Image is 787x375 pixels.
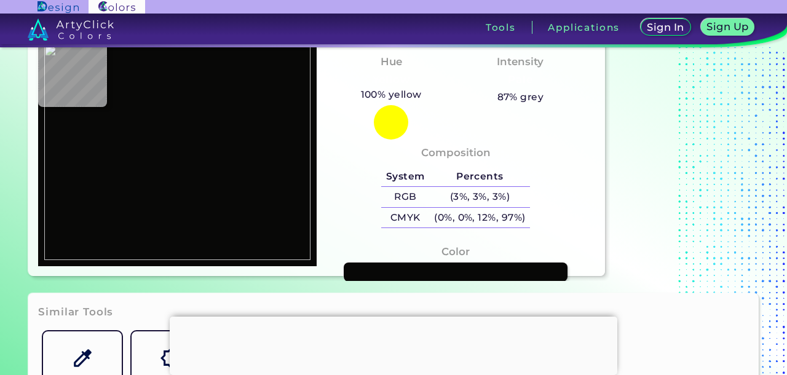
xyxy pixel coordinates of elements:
[708,22,746,31] h5: Sign Up
[421,144,491,162] h4: Composition
[548,23,620,32] h3: Applications
[356,87,427,103] h5: 100% yellow
[503,73,538,87] h3: Pale
[381,53,402,71] h4: Hue
[381,208,429,228] h5: CMYK
[38,305,113,320] h3: Similar Tools
[703,20,752,35] a: Sign Up
[649,23,682,32] h5: Sign In
[367,73,415,87] h3: Yellow
[429,167,530,187] h5: Percents
[441,243,470,261] h4: Color
[44,44,310,260] img: 5968b714-bc0e-48c5-b1be-ad80f9357251
[486,23,516,32] h3: Tools
[429,187,530,207] h5: (3%, 3%, 3%)
[72,347,93,369] img: icon_color_name_finder.svg
[381,167,429,187] h5: System
[497,53,544,71] h4: Intensity
[160,347,182,369] img: icon_color_shades.svg
[497,89,544,105] h5: 87% grey
[643,20,689,35] a: Sign In
[38,1,79,13] img: ArtyClick Design logo
[170,317,617,372] iframe: Advertisement
[381,187,429,207] h5: RGB
[28,18,114,41] img: logo_artyclick_colors_white.svg
[429,208,530,228] h5: (0%, 0%, 12%, 97%)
